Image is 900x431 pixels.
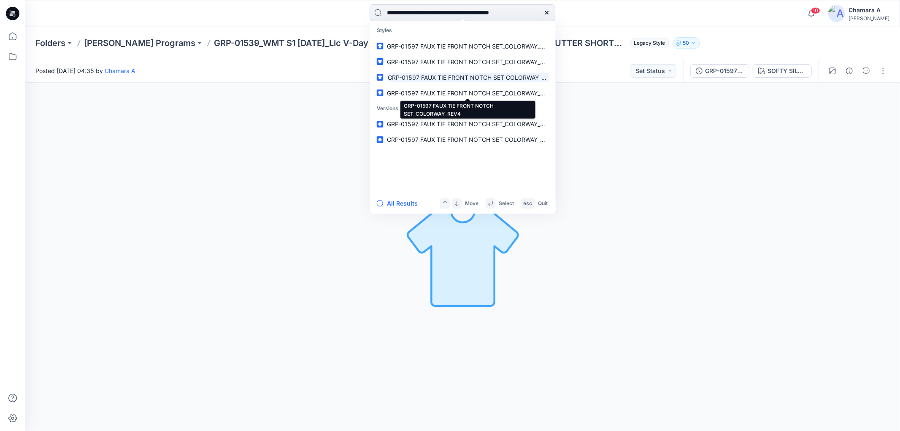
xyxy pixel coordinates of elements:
[768,66,806,76] div: SOFTY SILVER
[690,64,749,78] button: GRP-01597 FAUX TIE FRONT NOTCH SET_COLORWAY_REV4
[372,116,554,132] a: GRP-01597 FAUX TIE FRONT NOTCH SET_COLORWAY_REV1
[499,199,514,208] p: Select
[372,38,554,54] a: GRP-01597 FAUX TIE FRONT NOTCH SET_COLORWAY_REV1
[465,199,479,208] p: Move
[627,37,669,49] button: Legacy Style
[372,70,554,85] a: GRP-01597 FAUX TIE FRONT NOTCH SET_COLORWAY_REV3
[377,198,423,209] button: All Results
[705,66,744,76] div: GRP-01597 FAUX TIE FRONT NOTCH SET_COLORWAY_REV4
[828,5,845,22] img: avatar
[84,37,195,49] a: [PERSON_NAME] Programs
[387,120,554,127] span: GRP-01597 FAUX TIE FRONT NOTCH SET_COLORWAY_REV1
[214,37,411,49] a: GRP-01539_WMT S1 [DATE]_Lic V-Day Notch + Sleepshirt
[35,37,65,49] a: Folders
[387,43,554,50] span: GRP-01597 FAUX TIE FRONT NOTCH SET_COLORWAY_REV1
[387,73,558,82] mark: GRP-01597 FAUX TIE FRONT NOTCH SET_COLORWAY_REV3
[849,15,889,22] div: [PERSON_NAME]
[387,58,555,65] span: GRP-01597 FAUX TIE FRONT NOTCH SET_COLORWAY_REV2
[372,23,554,38] p: Styles
[105,67,135,74] a: Chamara A
[372,54,554,70] a: GRP-01597 FAUX TIE FRONT NOTCH SET_COLORWAY_REV2
[372,132,554,147] a: GRP-01597 FAUX TIE FRONT NOTCH SET_COLORWAY_REV2
[35,66,135,75] span: Posted [DATE] 04:35 by
[387,136,555,143] span: GRP-01597 FAUX TIE FRONT NOTCH SET_COLORWAY_REV2
[538,199,548,208] p: Quit
[372,85,554,101] a: GRP-01597 FAUX TIE FRONT NOTCH SET_COLORWAY_REV4
[372,101,554,117] p: Versions
[849,5,889,15] div: Chamara A
[811,7,820,14] span: 10
[524,199,532,208] p: esc
[630,38,669,48] span: Legacy Style
[387,89,555,97] span: GRP-01597 FAUX TIE FRONT NOTCH SET_COLORWAY_REV4
[753,64,812,78] button: SOFTY SILVER
[404,198,522,316] img: No Outline
[673,37,700,49] button: 50
[683,38,689,48] p: 50
[843,64,856,78] button: Details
